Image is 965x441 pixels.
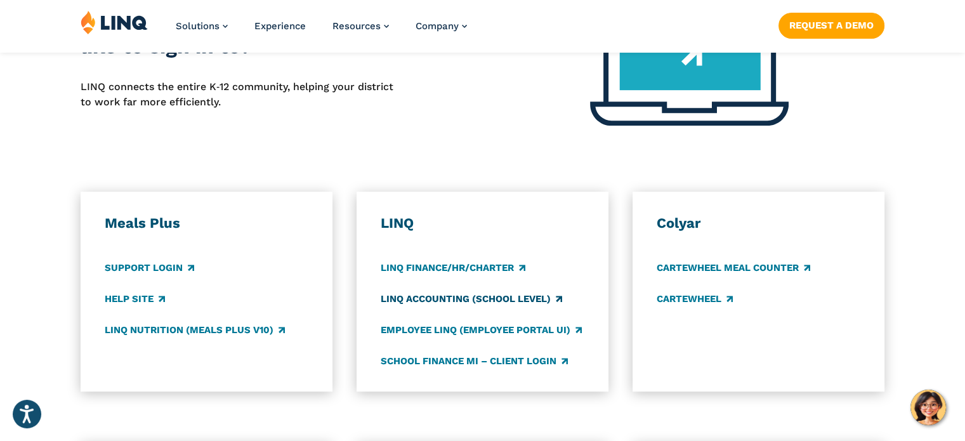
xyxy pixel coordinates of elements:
a: Experience [254,20,306,32]
a: School Finance MI – Client Login [381,354,568,368]
a: Resources [332,20,389,32]
span: Company [416,20,459,32]
a: Employee LINQ (Employee Portal UI) [381,323,582,337]
a: Support Login [105,261,194,275]
a: Request a Demo [778,13,884,38]
a: LINQ Nutrition (Meals Plus v10) [105,323,285,337]
span: Solutions [176,20,220,32]
a: Company [416,20,467,32]
button: Hello, have a question? Let’s chat. [910,390,946,425]
a: CARTEWHEEL [657,292,733,306]
nav: Primary Navigation [176,10,467,52]
h3: Meals Plus [105,214,308,232]
nav: Button Navigation [778,10,884,38]
a: LINQ Accounting (school level) [381,292,562,306]
a: CARTEWHEEL Meal Counter [657,261,810,275]
h3: LINQ [381,214,584,232]
h3: Colyar [657,214,860,232]
a: Solutions [176,20,228,32]
a: LINQ Finance/HR/Charter [381,261,525,275]
a: Help Site [105,292,165,306]
p: LINQ connects the entire K‑12 community, helping your district to work far more efficiently. [81,79,402,110]
img: LINQ | K‑12 Software [81,10,148,34]
span: Resources [332,20,381,32]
